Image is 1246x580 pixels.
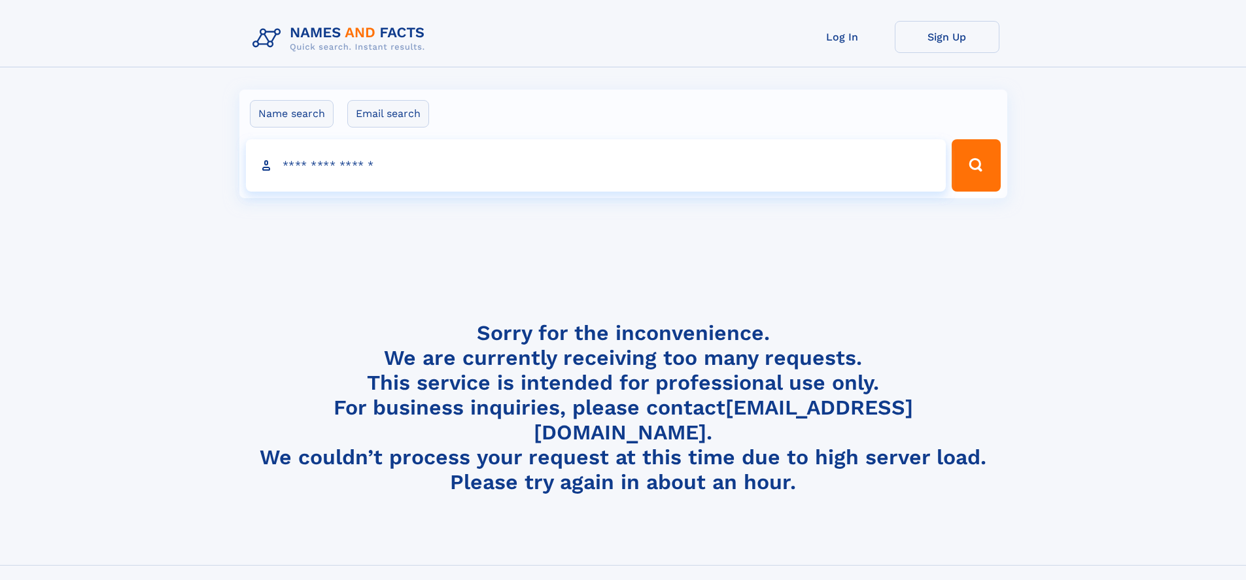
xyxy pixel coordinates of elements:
[534,395,913,445] a: [EMAIL_ADDRESS][DOMAIN_NAME]
[250,100,334,128] label: Name search
[790,21,895,53] a: Log In
[895,21,999,53] a: Sign Up
[247,21,436,56] img: Logo Names and Facts
[952,139,1000,192] button: Search Button
[247,320,999,495] h4: Sorry for the inconvenience. We are currently receiving too many requests. This service is intend...
[246,139,946,192] input: search input
[347,100,429,128] label: Email search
